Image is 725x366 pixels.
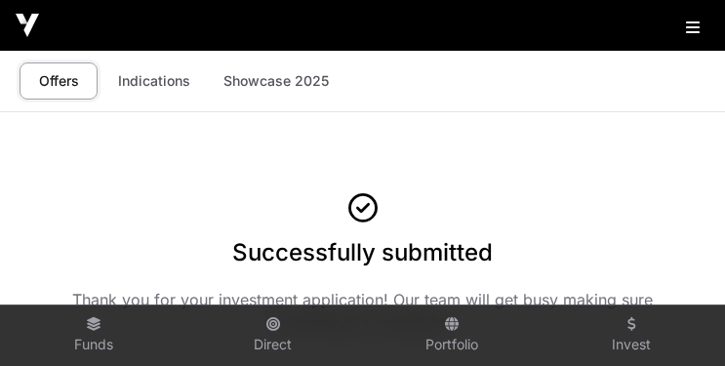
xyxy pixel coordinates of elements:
[16,14,39,37] img: Icehouse Ventures Logo
[627,272,725,366] iframe: Chat Widget
[105,62,203,100] a: Indications
[211,62,342,100] a: Showcase 2025
[191,309,355,362] a: Direct
[371,309,535,362] a: Portfolio
[549,309,713,362] a: Invest
[20,62,98,100] a: Offers
[66,288,660,335] p: Thank you for your investment application! Our team will get busy making sure everything is compl...
[232,237,493,268] h1: Successfully submitted
[12,309,176,362] a: Funds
